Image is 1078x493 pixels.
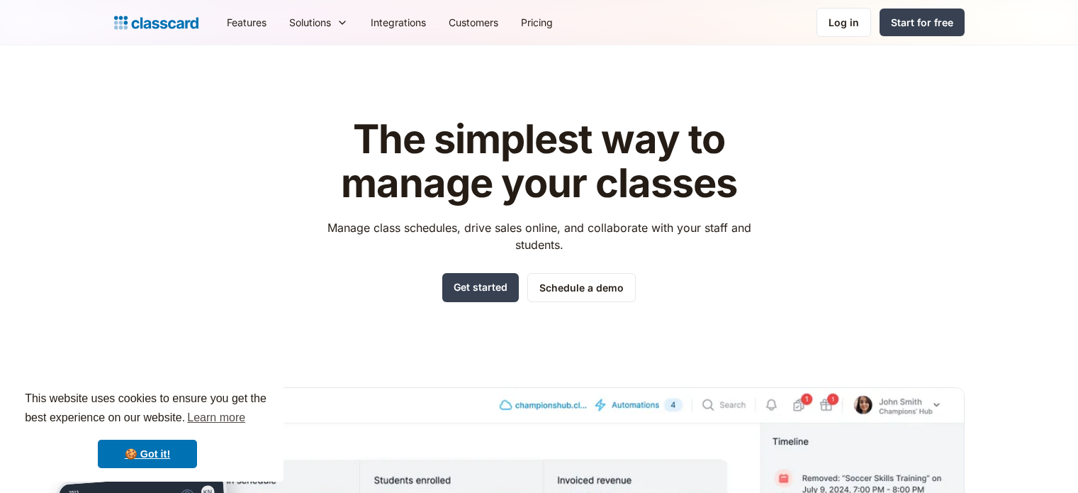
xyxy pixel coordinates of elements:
[11,377,283,482] div: cookieconsent
[98,440,197,468] a: dismiss cookie message
[816,8,871,37] a: Log in
[114,13,198,33] a: home
[891,15,953,30] div: Start for free
[314,118,764,205] h1: The simplest way to manage your classes
[527,273,636,302] a: Schedule a demo
[25,390,270,428] span: This website uses cookies to ensure you get the best experience on our website.
[314,219,764,253] p: Manage class schedules, drive sales online, and collaborate with your staff and students.
[278,6,359,38] div: Solutions
[185,407,247,428] a: learn more about cookies
[510,6,564,38] a: Pricing
[215,6,278,38] a: Features
[442,273,519,302] a: Get started
[289,15,331,30] div: Solutions
[880,9,965,36] a: Start for free
[437,6,510,38] a: Customers
[359,6,437,38] a: Integrations
[829,15,859,30] div: Log in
